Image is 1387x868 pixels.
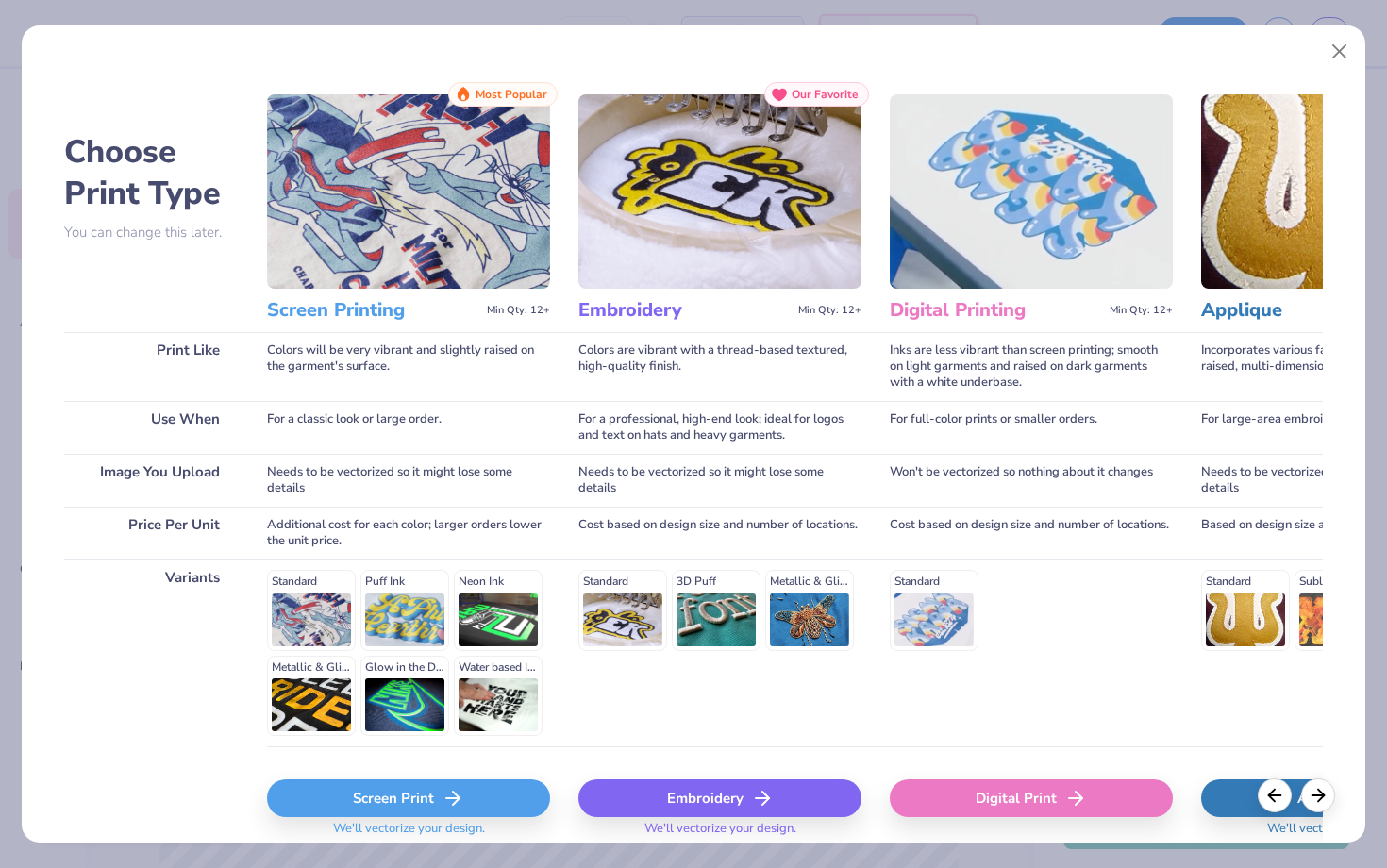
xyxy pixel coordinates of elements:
[578,779,861,817] div: Embroidery
[637,821,804,848] span: We'll vectorize your design.
[267,401,550,454] div: For a classic look or large order.
[890,401,1173,454] div: For full-color prints or smaller orders.
[578,401,861,454] div: For a professional, high-end look; ideal for logos and text on hats and heavy garments.
[890,454,1173,507] div: Won't be vectorized so nothing about it changes
[798,304,861,317] span: Min Qty: 12+
[578,332,861,401] div: Colors are vibrant with a thread-based textured, high-quality finish.
[267,332,550,401] div: Colors will be very vibrant and slightly raised on the garment's surface.
[578,94,861,289] img: Embroidery
[890,94,1173,289] img: Digital Printing
[578,454,861,507] div: Needs to be vectorized so it might lose some details
[64,401,239,454] div: Use When
[1322,34,1358,70] button: Close
[64,507,239,559] div: Price Per Unit
[267,454,550,507] div: Needs to be vectorized so it might lose some details
[267,94,550,289] img: Screen Printing
[890,779,1173,817] div: Digital Print
[890,332,1173,401] div: Inks are less vibrant than screen printing; smooth on light garments and raised on dark garments ...
[267,507,550,559] div: Additional cost for each color; larger orders lower the unit price.
[890,298,1102,323] h3: Digital Printing
[792,88,859,101] span: Our Favorite
[64,225,239,241] p: You can change this later.
[487,304,550,317] span: Min Qty: 12+
[578,298,791,323] h3: Embroidery
[578,507,861,559] div: Cost based on design size and number of locations.
[64,332,239,401] div: Print Like
[326,821,493,848] span: We'll vectorize your design.
[64,559,239,746] div: Variants
[476,88,547,101] span: Most Popular
[1110,304,1173,317] span: Min Qty: 12+
[64,454,239,507] div: Image You Upload
[267,298,479,323] h3: Screen Printing
[64,131,239,214] h2: Choose Print Type
[267,779,550,817] div: Screen Print
[890,507,1173,559] div: Cost based on design size and number of locations.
